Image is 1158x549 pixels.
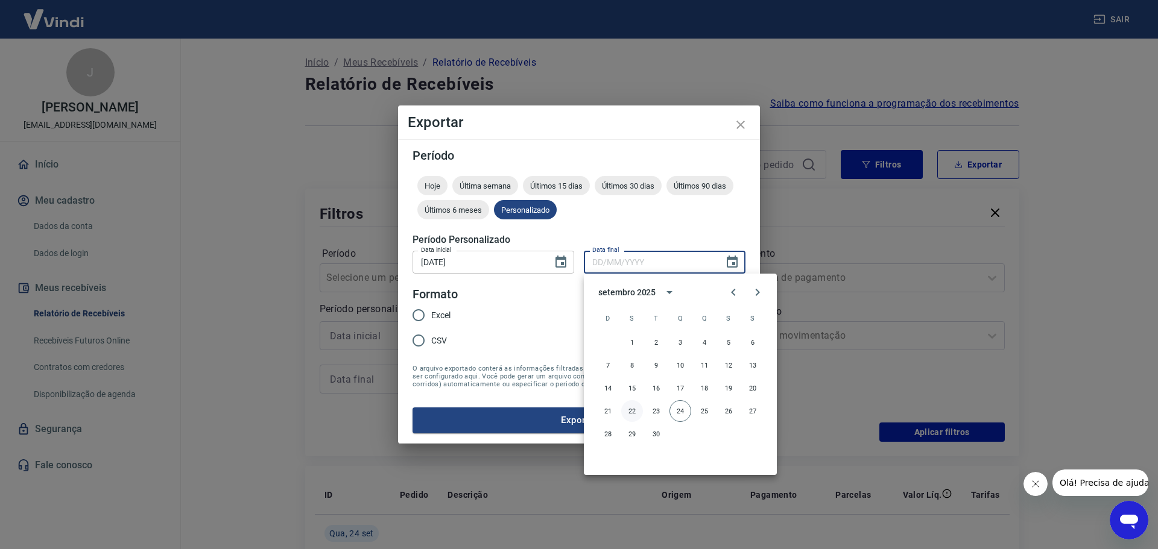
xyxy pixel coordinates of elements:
[621,306,643,330] span: segunda-feira
[669,377,691,399] button: 17
[666,176,733,195] div: Últimos 90 dias
[718,377,739,399] button: 19
[718,354,739,376] button: 12
[494,200,557,219] div: Personalizado
[597,354,619,376] button: 7
[726,110,755,139] button: close
[621,400,643,422] button: 22
[694,354,715,376] button: 11
[523,176,590,195] div: Últimos 15 dias
[1052,469,1148,496] iframe: Mensagem da empresa
[669,331,691,353] button: 3
[597,423,619,445] button: 28
[621,423,643,445] button: 29
[1110,501,1148,539] iframe: Botão para abrir a janela de mensagens
[669,306,691,330] span: quarta-feira
[598,286,656,299] div: setembro 2025
[645,306,667,330] span: terça-feira
[592,245,619,254] label: Data final
[621,331,643,353] button: 1
[595,176,662,195] div: Últimos 30 dias
[645,331,667,353] button: 2
[694,331,715,353] button: 4
[452,181,518,190] span: Última semana
[694,306,715,330] span: quinta-feira
[645,400,667,422] button: 23
[452,176,518,195] div: Última semana
[597,400,619,422] button: 21
[669,400,691,422] button: 24
[494,205,557,215] span: Personalizado
[421,245,452,254] label: Data inicial
[718,306,739,330] span: sexta-feira
[669,354,691,376] button: 10
[417,205,489,215] span: Últimos 6 meses
[718,331,739,353] button: 5
[549,250,573,274] button: Choose date, selected date is 16 de set de 2025
[413,286,458,303] legend: Formato
[742,331,764,353] button: 6
[659,282,680,303] button: calendar view is open, switch to year view
[742,354,764,376] button: 13
[408,115,750,130] h4: Exportar
[584,251,715,273] input: DD/MM/YYYY
[694,400,715,422] button: 25
[621,377,643,399] button: 15
[413,234,745,246] h5: Período Personalizado
[1024,472,1048,496] iframe: Fechar mensagem
[742,377,764,399] button: 20
[413,149,745,162] h5: Período
[666,181,733,190] span: Últimos 90 dias
[721,280,745,304] button: Previous month
[413,365,745,388] span: O arquivo exportado conterá as informações filtradas na tela anterior com exceção do período que ...
[645,377,667,399] button: 16
[417,176,448,195] div: Hoje
[595,181,662,190] span: Últimos 30 dias
[413,251,544,273] input: DD/MM/YYYY
[413,407,745,433] button: Exportar
[718,400,739,422] button: 26
[720,250,744,274] button: Choose date
[621,354,643,376] button: 8
[694,377,715,399] button: 18
[597,306,619,330] span: domingo
[742,306,764,330] span: sábado
[742,400,764,422] button: 27
[523,181,590,190] span: Últimos 15 dias
[597,377,619,399] button: 14
[431,309,451,322] span: Excel
[745,280,770,304] button: Next month
[7,8,101,18] span: Olá! Precisa de ajuda?
[431,334,447,347] span: CSV
[645,354,667,376] button: 9
[417,181,448,190] span: Hoje
[645,423,667,445] button: 30
[417,200,489,219] div: Últimos 6 meses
